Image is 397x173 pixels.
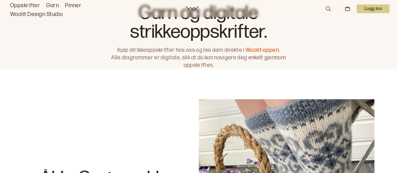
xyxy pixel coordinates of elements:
a: Woolit [186,6,198,11]
a: Woolit Design Studio [10,10,63,19]
h1: Garn og digitale strikkeoppskrifter. [108,4,289,41]
button: User dropdown [357,4,389,13]
p: Logg inn [357,4,389,13]
a: Woolit-appen. [245,47,280,53]
a: Garn [46,1,59,10]
a: Pinner [65,1,81,10]
a: Oppskrifter [10,1,40,10]
p: Kjøp strikkeoppskrifter hos oss og les dem direkte i Alle diagrammer er digitale, slik at du kan ... [108,46,289,69]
